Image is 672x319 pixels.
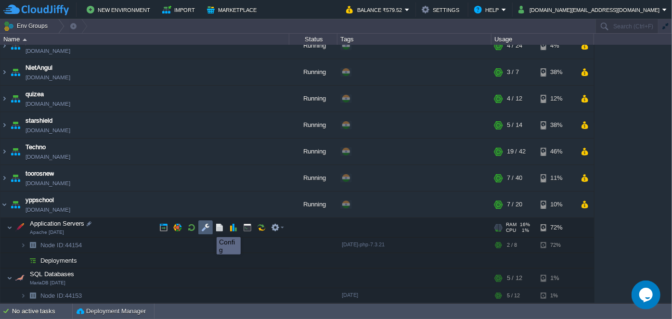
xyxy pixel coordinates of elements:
[518,4,662,15] button: [DOMAIN_NAME][EMAIL_ADDRESS][DOMAIN_NAME]
[26,170,54,180] a: toorosnew
[0,140,8,166] img: AMDAwAAAACH5BAEAAAAALAAAAAABAAEAAAICRAEAOw==
[506,229,516,235] span: CPU
[541,87,572,113] div: 12%
[9,87,22,113] img: AMDAwAAAACH5BAEAAAAALAAAAAABAAEAAAICRAEAOw==
[422,4,462,15] button: Settings
[23,38,27,41] img: AMDAwAAAACH5BAEAAAAALAAAAAABAAEAAAICRAEAOw==
[520,223,530,229] span: 16%
[0,87,8,113] img: AMDAwAAAACH5BAEAAAAALAAAAAABAAEAAAICRAEAOw==
[474,4,502,15] button: Help
[26,144,46,153] a: Techno
[9,166,22,192] img: AMDAwAAAACH5BAEAAAAALAAAAAABAAEAAAICRAEAOw==
[289,166,337,192] div: Running
[541,219,572,239] div: 72%
[0,193,8,219] img: AMDAwAAAACH5BAEAAAAALAAAAAABAAEAAAICRAEAOw==
[541,239,572,254] div: 72%
[20,239,26,254] img: AMDAwAAAACH5BAEAAAAALAAAAAABAAEAAAICRAEAOw==
[541,34,572,60] div: 4%
[12,304,72,319] div: No active tasks
[29,221,86,229] a: Application ServersApache [DATE]
[13,270,26,289] img: AMDAwAAAACH5BAEAAAAALAAAAAABAAEAAAICRAEAOw==
[39,293,83,301] span: 44153
[346,4,405,15] button: Balance ₹579.52
[9,114,22,140] img: AMDAwAAAACH5BAEAAAAALAAAAAABAAEAAAICRAEAOw==
[541,61,572,87] div: 38%
[26,91,44,101] a: quizea
[507,87,522,113] div: 4 / 12
[507,114,522,140] div: 5 / 14
[0,166,8,192] img: AMDAwAAAACH5BAEAAAAALAAAAAABAAEAAAICRAEAOw==
[520,229,530,235] span: 1%
[29,271,76,280] span: SQL Databases
[0,61,8,87] img: AMDAwAAAACH5BAEAAAAALAAAAAABAAEAAAICRAEAOw==
[342,243,385,249] span: [DATE]-php-7.3.21
[541,270,572,289] div: 1%
[26,197,54,206] a: yppschool
[507,34,522,60] div: 4 / 24
[507,290,520,305] div: 5 / 12
[39,293,83,301] a: Node ID:44153
[7,270,13,289] img: AMDAwAAAACH5BAEAAAAALAAAAAABAAEAAAICRAEAOw==
[9,140,22,166] img: AMDAwAAAACH5BAEAAAAALAAAAAABAAEAAAICRAEAOw==
[342,293,358,299] span: [DATE]
[39,242,83,251] span: 44154
[541,140,572,166] div: 46%
[289,61,337,87] div: Running
[289,114,337,140] div: Running
[507,270,522,289] div: 5 / 12
[9,61,22,87] img: AMDAwAAAACH5BAEAAAAALAAAAAABAAEAAAICRAEAOw==
[541,166,572,192] div: 11%
[30,281,65,287] span: MariaDB [DATE]
[541,193,572,219] div: 10%
[289,87,337,113] div: Running
[507,166,522,192] div: 7 / 40
[26,117,52,127] a: starshield
[0,34,8,60] img: AMDAwAAAACH5BAEAAAAALAAAAAABAAEAAAICRAEAOw==
[40,243,65,250] span: Node ID:
[26,64,52,74] span: NietAngul
[26,290,39,305] img: AMDAwAAAACH5BAEAAAAALAAAAAABAAEAAAICRAEAOw==
[162,4,198,15] button: Import
[13,219,26,239] img: AMDAwAAAACH5BAEAAAAALAAAAAABAAEAAAICRAEAOw==
[26,153,70,163] a: [DOMAIN_NAME]
[26,48,70,57] a: [DOMAIN_NAME]
[39,258,78,266] span: Deployments
[3,4,69,16] img: CloudJiffy
[26,255,39,269] img: AMDAwAAAACH5BAEAAAAALAAAAAABAAEAAAICRAEAOw==
[338,34,491,45] div: Tags
[219,238,238,254] div: Config
[40,293,65,301] span: Node ID:
[26,127,70,137] a: [DOMAIN_NAME]
[207,4,259,15] button: Marketplace
[289,34,337,60] div: Running
[9,193,22,219] img: AMDAwAAAACH5BAEAAAAALAAAAAABAAEAAAICRAEAOw==
[290,34,337,45] div: Status
[3,19,51,33] button: Env Groups
[30,231,64,237] span: Apache [DATE]
[632,281,662,309] iframe: chat widget
[507,61,519,87] div: 3 / 7
[289,140,337,166] div: Running
[289,193,337,219] div: Running
[506,223,517,229] span: RAM
[7,219,13,239] img: AMDAwAAAACH5BAEAAAAALAAAAAABAAEAAAICRAEAOw==
[507,140,526,166] div: 19 / 42
[39,242,83,251] a: Node ID:44154
[77,306,146,316] button: Deployment Manager
[507,239,517,254] div: 2 / 8
[0,114,8,140] img: AMDAwAAAACH5BAEAAAAALAAAAAABAAEAAAICRAEAOw==
[87,4,153,15] button: New Environment
[26,180,70,190] a: [DOMAIN_NAME]
[26,74,70,84] a: [DOMAIN_NAME]
[26,101,70,110] a: [DOMAIN_NAME]
[9,34,22,60] img: AMDAwAAAACH5BAEAAAAALAAAAAABAAEAAAICRAEAOw==
[492,34,594,45] div: Usage
[20,255,26,269] img: AMDAwAAAACH5BAEAAAAALAAAAAABAAEAAAICRAEAOw==
[1,34,289,45] div: Name
[507,193,522,219] div: 7 / 20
